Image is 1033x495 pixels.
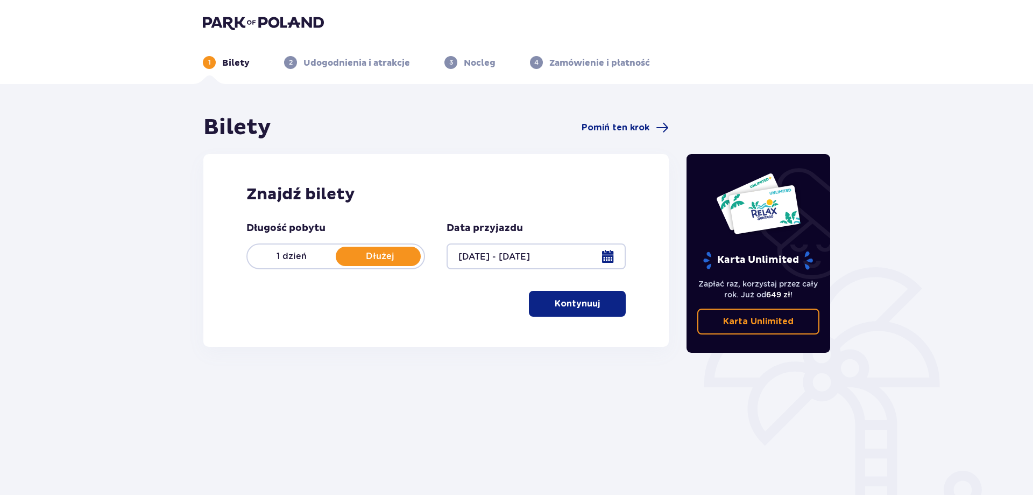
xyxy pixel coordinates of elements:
p: 1 dzień [247,250,336,262]
p: Nocleg [464,57,496,69]
p: Data przyjazdu [447,222,523,235]
p: 2 [289,58,293,67]
p: Bilety [222,57,250,69]
p: 3 [449,58,453,67]
p: Zamówienie i płatność [549,57,650,69]
h2: Znajdź bilety [246,184,626,205]
span: 649 zł [766,290,790,299]
a: Pomiń ten krok [582,121,669,134]
p: Karta Unlimited [702,251,814,270]
p: Kontynuuj [555,298,600,310]
h1: Bilety [203,114,271,141]
p: Dłużej [336,250,424,262]
a: Karta Unlimited [697,309,820,334]
button: Kontynuuj [529,291,626,317]
p: Karta Unlimited [723,316,794,327]
p: Długość pobytu [246,222,326,235]
p: Udogodnienia i atrakcje [303,57,410,69]
p: 4 [534,58,539,67]
p: 1 [208,58,211,67]
img: Park of Poland logo [203,15,324,30]
p: Zapłać raz, korzystaj przez cały rok. Już od ! [697,278,820,300]
span: Pomiń ten krok [582,122,649,134]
